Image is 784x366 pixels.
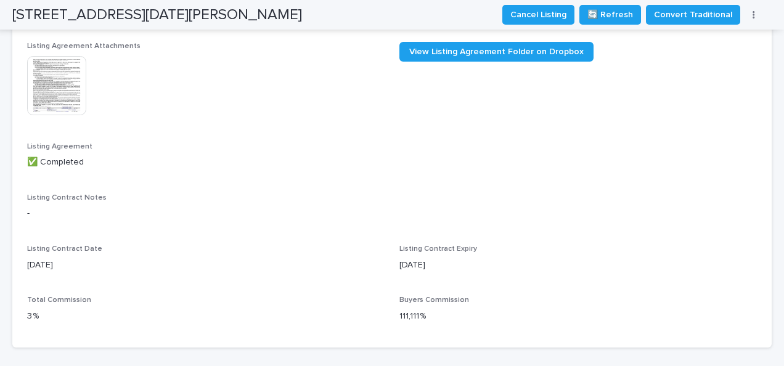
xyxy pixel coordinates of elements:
[27,207,757,220] p: -
[579,5,641,25] button: 🔄 Refresh
[654,9,732,21] span: Convert Traditional
[399,245,477,253] span: Listing Contract Expiry
[510,9,566,21] span: Cancel Listing
[27,194,107,201] span: Listing Contract Notes
[27,143,92,150] span: Listing Agreement
[27,259,385,272] p: [DATE]
[27,245,102,253] span: Listing Contract Date
[399,42,594,62] a: View Listing Agreement Folder on Dropbox
[27,296,91,304] span: Total Commission
[399,259,757,272] p: [DATE]
[399,310,757,323] p: 111,111 %
[399,296,469,304] span: Buyers Commission
[27,156,385,169] p: ✅ Completed
[27,43,141,50] span: Listing Agreement Attachments
[409,47,584,56] span: View Listing Agreement Folder on Dropbox
[27,310,385,323] p: 3 %
[502,5,574,25] button: Cancel Listing
[12,6,302,24] h2: [STREET_ADDRESS][DATE][PERSON_NAME]
[646,5,740,25] button: Convert Traditional
[587,9,633,21] span: 🔄 Refresh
